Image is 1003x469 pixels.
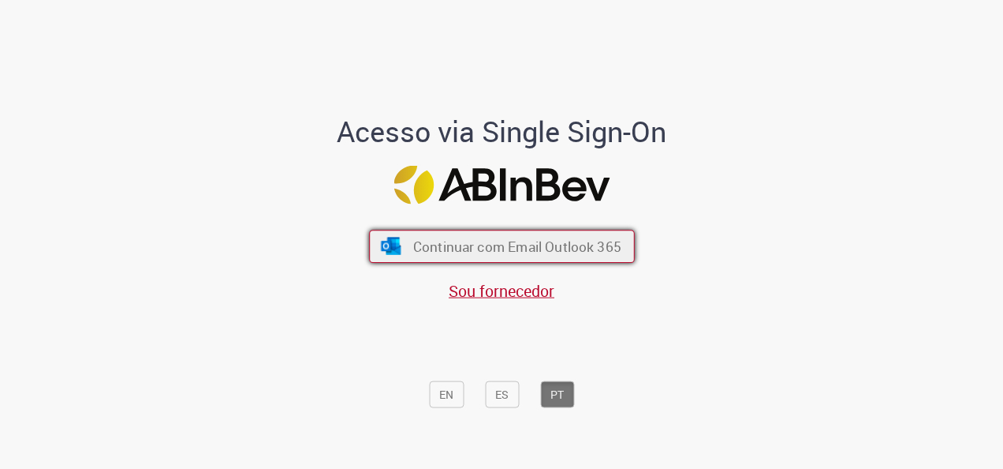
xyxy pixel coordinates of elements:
button: PT [540,381,574,407]
a: Sou fornecedor [449,280,554,301]
span: Continuar com Email Outlook 365 [412,238,621,256]
h1: Acesso via Single Sign-On [283,115,721,147]
button: ES [485,381,519,407]
img: Logo ABInBev [393,166,610,204]
button: ícone Azure/Microsoft 360 Continuar com Email Outlook 365 [369,230,635,263]
button: EN [429,381,464,407]
img: ícone Azure/Microsoft 360 [379,238,402,255]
